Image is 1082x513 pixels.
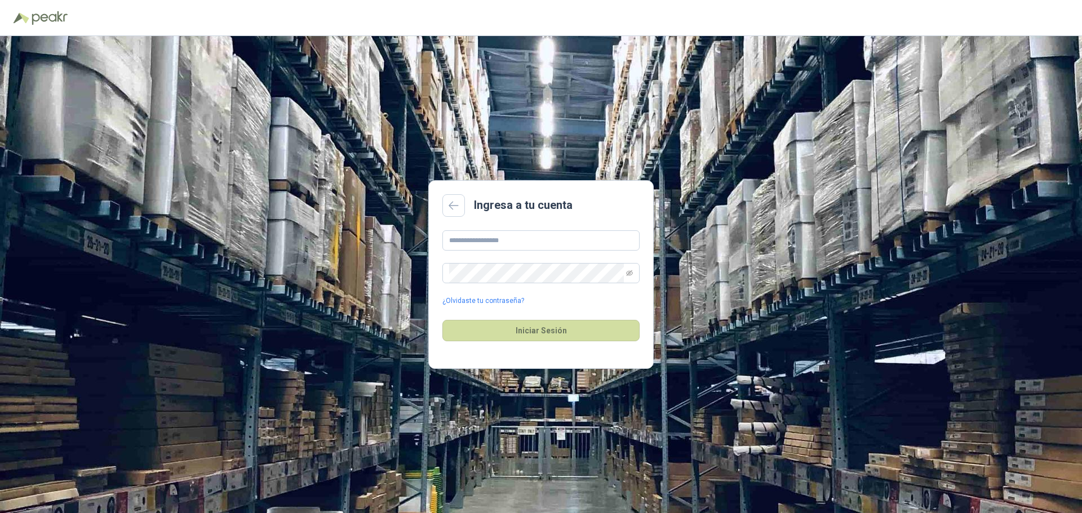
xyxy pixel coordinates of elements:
img: Logo [14,12,29,24]
button: Iniciar Sesión [442,320,640,341]
span: eye-invisible [626,270,633,276]
img: Peakr [32,11,68,25]
a: ¿Olvidaste tu contraseña? [442,296,524,306]
h2: Ingresa a tu cuenta [474,197,573,214]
